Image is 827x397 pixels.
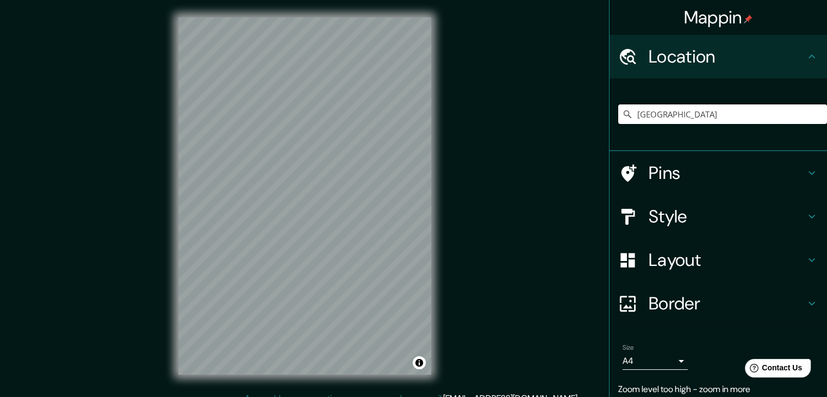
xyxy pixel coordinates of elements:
h4: Pins [649,162,805,184]
img: pin-icon.png [744,15,753,23]
input: Pick your city or area [618,104,827,124]
p: Zoom level too high - zoom in more [618,383,818,396]
div: Border [610,282,827,325]
h4: Layout [649,249,805,271]
div: Style [610,195,827,238]
div: A4 [623,352,688,370]
h4: Border [649,293,805,314]
button: Toggle attribution [413,356,426,369]
div: Layout [610,238,827,282]
div: Location [610,35,827,78]
iframe: Help widget launcher [730,355,815,385]
div: Pins [610,151,827,195]
h4: Location [649,46,805,67]
h4: Mappin [684,7,753,28]
canvas: Map [178,17,431,375]
label: Size [623,343,634,352]
h4: Style [649,206,805,227]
